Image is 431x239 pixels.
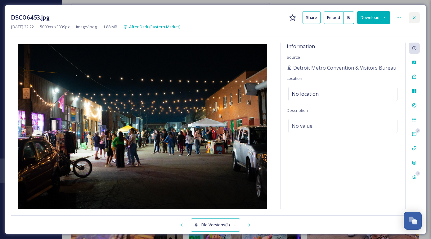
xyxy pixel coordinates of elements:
[415,128,420,133] div: 0
[292,122,313,130] span: No value.
[129,24,181,30] span: After Dark (Eastern Market)
[11,24,34,30] span: [DATE] 22:22
[357,11,390,24] button: Download
[287,108,308,113] span: Description
[103,24,117,30] span: 1.88 MB
[287,54,300,60] span: Source
[303,11,321,24] button: Share
[292,90,319,98] span: No location
[11,13,50,22] h3: DSC06453.jpg
[287,43,315,50] span: Information
[287,76,302,81] span: Location
[293,64,396,71] span: Detroit Metro Convention & Visitors Bureau
[324,11,343,24] button: Embed
[191,218,240,231] button: File Versions(1)
[404,212,422,230] button: Open Chat
[11,44,274,210] img: DSC06453.jpg
[40,24,70,30] span: 5009 px x 3339 px
[415,171,420,176] div: 0
[76,24,97,30] span: image/jpeg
